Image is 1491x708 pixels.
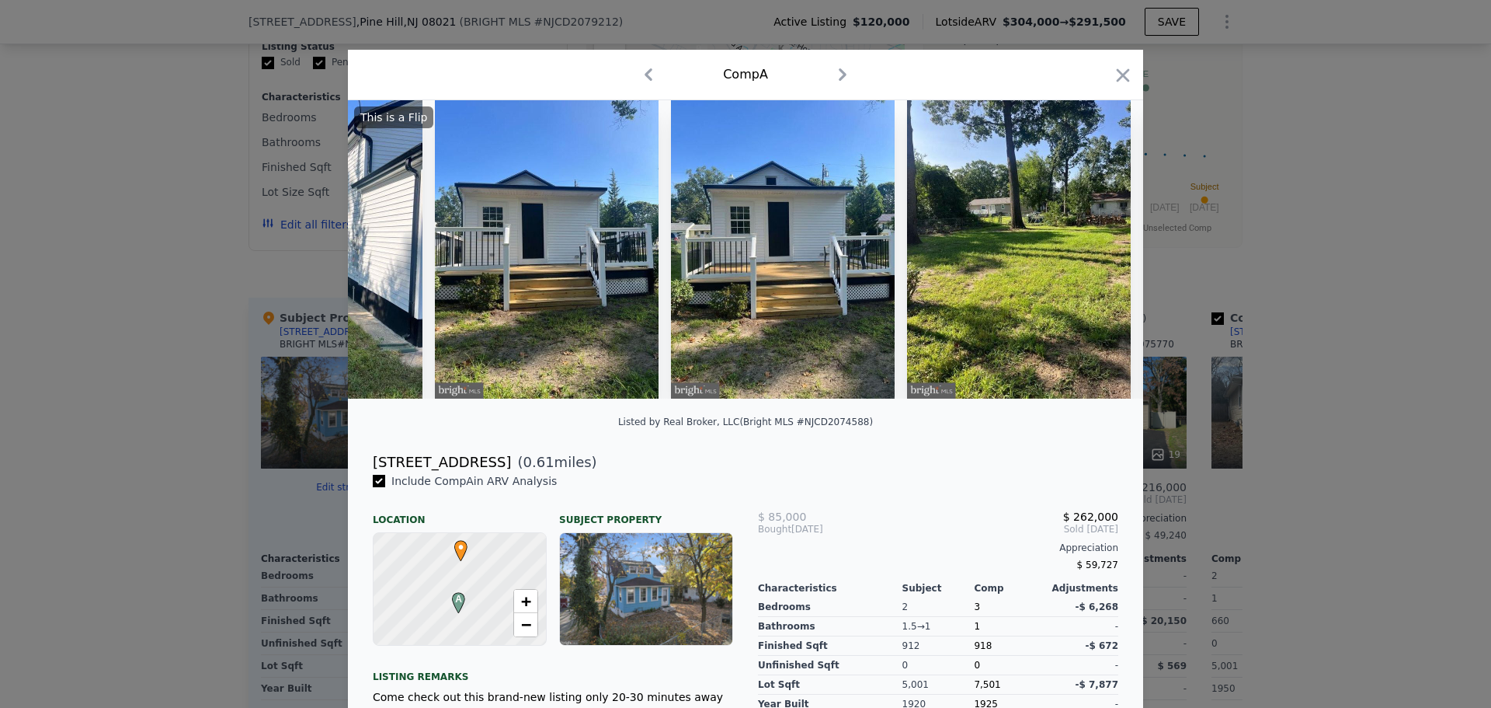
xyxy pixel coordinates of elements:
div: Adjustments [1046,582,1118,595]
span: + [521,591,531,611]
span: 918 [974,640,992,651]
div: A [448,592,457,602]
div: Subject Property [559,501,733,526]
div: 1 [974,617,1046,637]
div: This is a Flip [354,106,433,128]
a: Zoom in [514,590,537,613]
div: 912 [902,637,975,656]
span: 0.61 [523,454,554,470]
span: − [521,615,531,634]
div: Location [373,501,547,526]
div: • [450,540,460,549]
div: 0 [902,656,975,675]
span: • [450,535,471,559]
div: - [1046,617,1118,637]
span: -$ 6,268 [1076,602,1118,612]
span: Include Comp A in ARV Analysis [385,475,563,487]
div: Subject [902,582,975,595]
div: Finished Sqft [758,637,902,656]
div: Comp A [723,65,768,84]
div: Bedrooms [758,598,902,617]
span: A [448,592,469,606]
div: Bathrooms [758,617,902,637]
div: Appreciation [758,542,1118,554]
span: $ 262,000 [1063,511,1118,523]
div: Lot Sqft [758,675,902,695]
div: Listed by Real Broker, LLC (Bright MLS #NJCD2074588) [618,417,873,427]
div: 5,001 [902,675,975,695]
div: Listing remarks [373,658,733,683]
span: ( miles) [511,452,596,473]
img: Property Img [435,100,659,399]
a: Zoom out [514,613,537,637]
div: [DATE] [758,523,878,535]
span: 3 [974,602,980,612]
div: Characteristics [758,582,902,595]
div: 1.5 → 1 [902,617,975,637]
span: 0 [974,660,980,671]
div: [STREET_ADDRESS] [373,452,511,473]
img: Property Img [907,100,1131,399]
span: $ 59,727 [1077,560,1118,570]
span: $ 85,000 [758,511,806,523]
img: Property Img [671,100,895,399]
span: Bought [758,523,791,535]
div: Comp [974,582,1046,595]
div: 2 [902,598,975,617]
span: -$ 672 [1085,640,1118,651]
span: Sold [DATE] [878,523,1118,535]
div: - [1046,656,1118,675]
span: 7,501 [974,679,1000,690]
span: -$ 7,877 [1076,679,1118,690]
div: Unfinished Sqft [758,656,902,675]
